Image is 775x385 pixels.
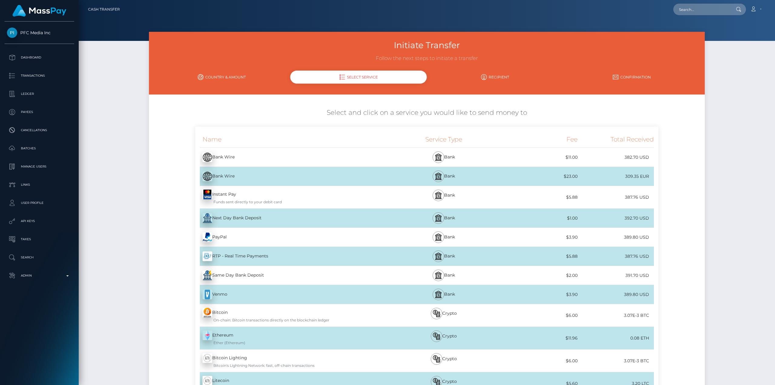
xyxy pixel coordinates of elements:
[5,177,74,192] a: Links
[5,195,74,211] a: User Profile
[578,151,654,164] div: 382.70 USD
[153,55,701,62] h3: Follow the next steps to initiate a transfer
[386,186,501,208] div: Bank
[5,30,74,35] span: PFC Media Inc
[195,131,386,148] div: Name
[195,229,386,246] div: PayPal
[386,247,501,266] div: Bank
[5,50,74,65] a: Dashboard
[7,53,72,62] p: Dashboard
[7,253,72,262] p: Search
[386,304,501,327] div: Crypto
[386,266,501,285] div: Bank
[386,209,501,227] div: Bank
[5,232,74,247] a: Taxes
[501,250,578,263] div: $5.88
[5,159,74,174] a: Manage Users
[501,354,578,368] div: $6.00
[195,304,386,327] div: Bitcoin
[7,271,72,280] p: Admin
[386,131,501,148] div: Service Type
[435,234,442,241] img: bank.svg
[203,213,212,223] img: 8MxdlsaCuGbAAAAAElFTkSuQmCC
[203,317,386,323] div: On-chain: Bitcoin transactions directly on the blockchain ledger
[7,71,72,80] p: Transactions
[578,211,654,225] div: 392.70 USD
[433,310,440,317] img: bitcoin.svg
[386,327,501,349] div: Crypto
[435,173,442,180] img: bank.svg
[290,71,427,84] div: Select Service
[386,285,501,304] div: Bank
[578,250,654,263] div: 387.76 USD
[195,350,386,372] div: Bitcoin Lighting
[501,170,578,183] div: $23.00
[7,217,72,226] p: API Keys
[501,269,578,282] div: $2.00
[203,330,212,340] img: z+HV+S+XklAdAAAAABJRU5ErkJggg==
[203,251,212,261] img: wcGC+PCrrIMMAAAAABJRU5ErkJggg==
[501,309,578,322] div: $6.00
[195,327,386,349] div: Ethereum
[578,354,654,368] div: 3.07E-3 BTC
[195,210,386,227] div: Next Day Bank Deposit
[12,5,66,17] img: MassPay Logo
[578,331,654,345] div: 0.08 ETH
[5,268,74,283] a: Admin
[7,28,17,38] img: PFC Media Inc
[5,105,74,120] a: Payees
[153,72,290,82] a: Country & Amount
[433,355,440,363] img: bitcoin.svg
[195,149,386,166] div: Bank Wire
[386,350,501,372] div: Crypto
[7,126,72,135] p: Cancellations
[203,171,212,181] img: E16AAAAAElFTkSuQmCC
[195,267,386,284] div: Same Day Bank Deposit
[5,214,74,229] a: API Keys
[7,108,72,117] p: Payees
[195,168,386,185] div: Bank Wire
[501,211,578,225] div: $1.00
[386,228,501,247] div: Bank
[578,131,654,148] div: Total Received
[7,235,72,244] p: Taxes
[153,108,701,118] h5: Select and click on a service you would like to send money to
[501,331,578,345] div: $11.96
[386,167,501,186] div: Bank
[5,123,74,138] a: Cancellations
[195,186,386,208] div: Instant Pay
[427,72,564,82] a: Recipient
[203,363,386,368] div: Bitcoin's Lightning Network: fast, off-chain transactions
[578,170,654,183] div: 309.35 EUR
[88,3,120,16] a: Cash Transfer
[7,89,72,98] p: Ledger
[203,232,212,242] img: +f4bGwAAAAZJREFUAwBkx4Day0MofgAAAABJRU5ErkJggg==
[7,198,72,207] p: User Profile
[435,272,442,279] img: bank.svg
[435,192,442,199] img: bank.svg
[153,39,701,51] h3: Initiate Transfer
[578,288,654,301] div: 389.80 USD
[203,308,212,317] img: zxlM9hkiQ1iKKYMjuOruv9zc3NfAFPM+lQmnX+Hwj+0b3s+QqDAAAAAElFTkSuQmCC
[435,291,442,298] img: bank.svg
[578,231,654,244] div: 389.80 USD
[564,72,701,82] a: Confirmation
[203,290,212,299] img: 0kiZvkAAAAGSURBVAMAM6JCRtPwfA0AAAAASUVORK5CYII=
[501,288,578,301] div: $3.90
[578,191,654,204] div: 387.76 USD
[203,190,212,199] img: QwWugUCNyICDhMjofT14yaqUfddCM6mkz1jyhlzQJMfnoYLnQKBG4sBBx5acn+Idg5zKpHvf4PMFFwNoJ2cDAAAAAASUVORK5...
[578,309,654,322] div: 3.07E-3 BTC
[501,151,578,164] div: $11.00
[435,154,442,161] img: bank.svg
[5,68,74,83] a: Transactions
[578,269,654,282] div: 391.70 USD
[435,253,442,260] img: bank.svg
[203,353,212,363] img: wMhJQYtZFAryAAAAABJRU5ErkJggg==
[7,180,72,189] p: Links
[386,148,501,167] div: Bank
[195,248,386,265] div: RTP - Real Time Payments
[501,231,578,244] div: $3.90
[203,199,386,205] div: Funds sent directly to your debit card
[5,250,74,265] a: Search
[203,340,386,346] div: Ether (Ethereum)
